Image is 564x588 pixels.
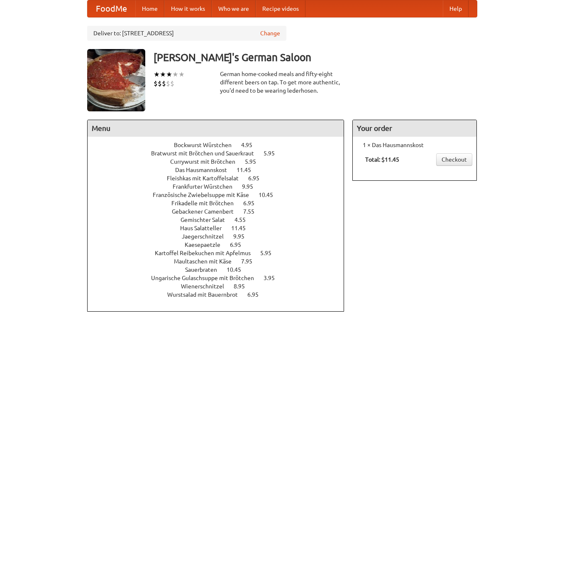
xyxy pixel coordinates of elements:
a: Gemischter Salat 4.55 [181,217,261,223]
a: Wurstsalad mit Bauernbrot 6.95 [167,291,274,298]
a: Französische Zwiebelsuppe mit Käse 10.45 [153,192,288,198]
li: ★ [178,70,185,79]
li: $ [166,79,170,88]
span: Gemischter Salat [181,217,233,223]
span: 7.55 [243,208,263,215]
div: Deliver to: [STREET_ADDRESS] [87,26,286,41]
li: $ [158,79,162,88]
span: 4.55 [234,217,254,223]
h3: [PERSON_NAME]'s German Saloon [154,49,477,66]
a: Ungarische Gulaschsuppe mit Brötchen 3.95 [151,275,290,281]
span: Gebackener Camenbert [172,208,242,215]
span: Currywurst mit Brötchen [170,158,244,165]
span: Bockwurst Würstchen [174,142,240,148]
a: Sauerbraten 10.45 [185,266,256,273]
a: Haus Salatteller 11.45 [180,225,261,231]
a: Checkout [436,153,472,166]
span: Fleishkas mit Kartoffelsalat [167,175,247,182]
span: Haus Salatteller [180,225,230,231]
li: ★ [166,70,172,79]
a: FoodMe [88,0,135,17]
span: 4.95 [241,142,261,148]
span: 8.95 [234,283,253,290]
h4: Your order [353,120,476,137]
li: ★ [172,70,178,79]
a: Jaegerschnitzel 9.95 [182,233,260,240]
span: Ungarische Gulaschsuppe mit Brötchen [151,275,262,281]
b: Total: $11.45 [365,156,399,163]
span: Maultaschen mit Käse [174,258,240,265]
span: 5.95 [245,158,264,165]
li: $ [162,79,166,88]
a: Kartoffel Reibekuchen mit Apfelmus 5.95 [155,250,287,256]
span: 7.95 [241,258,261,265]
li: ★ [160,70,166,79]
span: 10.45 [259,192,281,198]
span: 6.95 [248,175,268,182]
span: 9.95 [242,183,261,190]
span: Sauerbraten [185,266,225,273]
li: 1 × Das Hausmannskost [357,141,472,149]
li: $ [170,79,174,88]
a: Help [443,0,469,17]
span: Kartoffel Reibekuchen mit Apfelmus [155,250,259,256]
span: 5.95 [260,250,280,256]
a: Frikadelle mit Brötchen 6.95 [171,200,270,207]
a: Maultaschen mit Käse 7.95 [174,258,268,265]
span: 5.95 [264,150,283,157]
img: angular.jpg [87,49,145,111]
a: Bratwurst mit Brötchen und Sauerkraut 5.95 [151,150,290,157]
a: Change [260,29,280,37]
span: 6.95 [230,241,249,248]
a: Frankfurter Würstchen 9.95 [173,183,269,190]
a: Bockwurst Würstchen 4.95 [174,142,268,148]
a: Who we are [212,0,256,17]
span: Französische Zwiebelsuppe mit Käse [153,192,257,198]
a: Fleishkas mit Kartoffelsalat 6.95 [167,175,275,182]
a: Wienerschnitzel 8.95 [181,283,260,290]
span: Das Hausmannskost [175,167,235,173]
a: Currywurst mit Brötchen 5.95 [170,158,271,165]
span: Frikadelle mit Brötchen [171,200,242,207]
li: ★ [154,70,160,79]
div: German home-cooked meals and fifty-eight different beers on tap. To get more authentic, you'd nee... [220,70,344,95]
span: 11.45 [231,225,254,231]
li: $ [154,79,158,88]
span: Wienerschnitzel [181,283,232,290]
span: Frankfurter Würstchen [173,183,241,190]
span: Bratwurst mit Brötchen und Sauerkraut [151,150,262,157]
span: 9.95 [233,233,253,240]
a: How it works [164,0,212,17]
span: 11.45 [237,167,259,173]
span: Jaegerschnitzel [182,233,232,240]
span: 6.95 [243,200,263,207]
a: Gebackener Camenbert 7.55 [172,208,270,215]
span: Wurstsalad mit Bauernbrot [167,291,246,298]
span: 10.45 [227,266,249,273]
a: Das Hausmannskost 11.45 [175,167,266,173]
a: Kaesepaetzle 6.95 [185,241,256,248]
a: Recipe videos [256,0,305,17]
h4: Menu [88,120,344,137]
span: 3.95 [264,275,283,281]
span: 6.95 [247,291,267,298]
a: Home [135,0,164,17]
span: Kaesepaetzle [185,241,229,248]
